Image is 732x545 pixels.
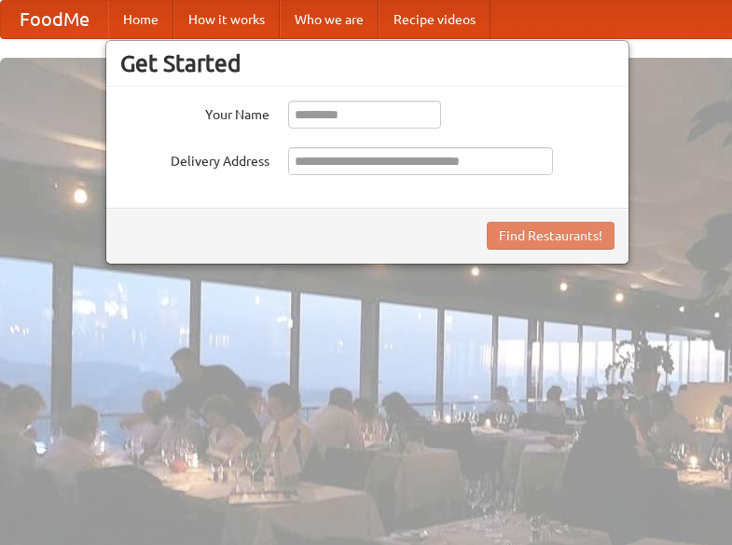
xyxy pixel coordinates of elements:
[487,222,615,250] button: Find Restaurants!
[379,1,490,38] a: Recipe videos
[120,147,269,170] label: Delivery Address
[173,1,280,38] a: How it works
[120,101,269,124] label: Your Name
[280,1,379,38] a: Who we are
[108,1,173,38] a: Home
[120,49,615,77] h3: Get Started
[1,1,108,38] a: FoodMe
